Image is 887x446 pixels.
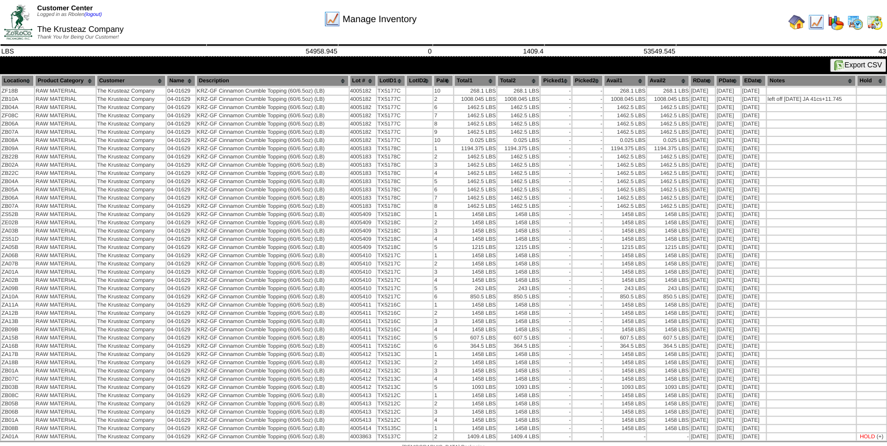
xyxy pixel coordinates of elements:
[741,120,766,128] td: [DATE]
[454,145,496,152] td: 1194.375 LBS
[540,145,571,152] td: -
[497,145,539,152] td: 1194.375 LBS
[196,120,349,128] td: KRZ-GF Cinnamon Crumble Topping (60/6.5oz) (LB)
[454,162,496,169] td: 1462.5 LBS
[35,211,95,218] td: RAW MATERIAL
[350,145,376,152] td: 4005183
[377,75,406,86] th: LotID1
[433,186,453,193] td: 6
[604,162,646,169] td: 1462.5 LBS
[690,137,715,144] td: [DATE]
[377,104,406,111] td: TX5177C
[716,186,740,193] td: [DATE]
[604,178,646,185] td: 1462.5 LBS
[433,129,453,136] td: 9
[167,96,195,103] td: 04-01629
[35,96,95,103] td: RAW MATERIAL
[350,96,376,103] td: 4005182
[377,194,406,202] td: TX5178C
[572,75,603,86] th: Picked2
[377,120,406,128] td: TX5177C
[540,137,571,144] td: -
[433,137,453,144] td: 10
[1,137,34,144] td: ZB08A
[690,96,715,103] td: [DATE]
[1,120,34,128] td: ZB06A
[350,75,376,86] th: Lot #
[1,96,34,103] td: ZB10A
[540,162,571,169] td: -
[1,145,34,152] td: ZB09A
[35,104,95,111] td: RAW MATERIAL
[350,162,376,169] td: 4005183
[97,87,166,95] td: The Krusteaz Company
[433,75,453,86] th: Pal#
[540,120,571,128] td: -
[454,75,496,86] th: Total1
[647,129,689,136] td: 1462.5 LBS
[350,203,376,210] td: 4005183
[690,129,715,136] td: [DATE]
[377,87,406,95] td: TX5177C
[350,194,376,202] td: 4005183
[540,170,571,177] td: -
[350,104,376,111] td: 4005182
[167,194,195,202] td: 04-01629
[540,75,571,86] th: Picked1
[540,104,571,111] td: -
[338,46,433,57] td: 0
[35,112,95,119] td: RAW MATERIAL
[350,112,376,119] td: 4005182
[35,194,95,202] td: RAW MATERIAL
[647,178,689,185] td: 1462.5 LBS
[167,120,195,128] td: 04-01629
[741,186,766,193] td: [DATE]
[97,120,166,128] td: The Krusteaz Company
[690,87,715,95] td: [DATE]
[716,178,740,185] td: [DATE]
[497,137,539,144] td: 0.025 LBS
[37,4,93,12] span: Customer Center
[545,46,676,57] td: 53549.545
[647,145,689,152] td: 1194.375 LBS
[716,87,740,95] td: [DATE]
[350,186,376,193] td: 4005183
[167,145,195,152] td: 04-01629
[788,14,805,30] img: home.gif
[454,120,496,128] td: 1462.5 LBS
[540,178,571,185] td: -
[35,186,95,193] td: RAW MATERIAL
[167,137,195,144] td: 04-01629
[741,162,766,169] td: [DATE]
[35,129,95,136] td: RAW MATERIAL
[540,186,571,193] td: -
[454,170,496,177] td: 1462.5 LBS
[572,203,603,210] td: -
[196,178,349,185] td: KRZ-GF Cinnamon Crumble Topping (60/6.5oz) (LB)
[647,120,689,128] td: 1462.5 LBS
[1,87,34,95] td: ZF18B
[377,170,406,177] td: TX5178C
[97,203,166,210] td: The Krusteaz Company
[540,87,571,95] td: -
[350,87,376,95] td: 4005182
[35,178,95,185] td: RAW MATERIAL
[196,194,349,202] td: KRZ-GF Cinnamon Crumble Topping (60/6.5oz) (LB)
[167,129,195,136] td: 04-01629
[741,178,766,185] td: [DATE]
[377,96,406,103] td: TX5177C
[647,153,689,160] td: 1462.5 LBS
[572,112,603,119] td: -
[377,137,406,144] td: TX5177C
[497,186,539,193] td: 1462.5 LBS
[604,104,646,111] td: 1462.5 LBS
[604,120,646,128] td: 1462.5 LBS
[454,203,496,210] td: 1462.5 LBS
[454,112,496,119] td: 1462.5 LBS
[540,203,571,210] td: -
[741,112,766,119] td: [DATE]
[604,87,646,95] td: 268.1 LBS
[97,145,166,152] td: The Krusteaz Company
[767,75,856,86] th: Notes
[497,178,539,185] td: 1462.5 LBS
